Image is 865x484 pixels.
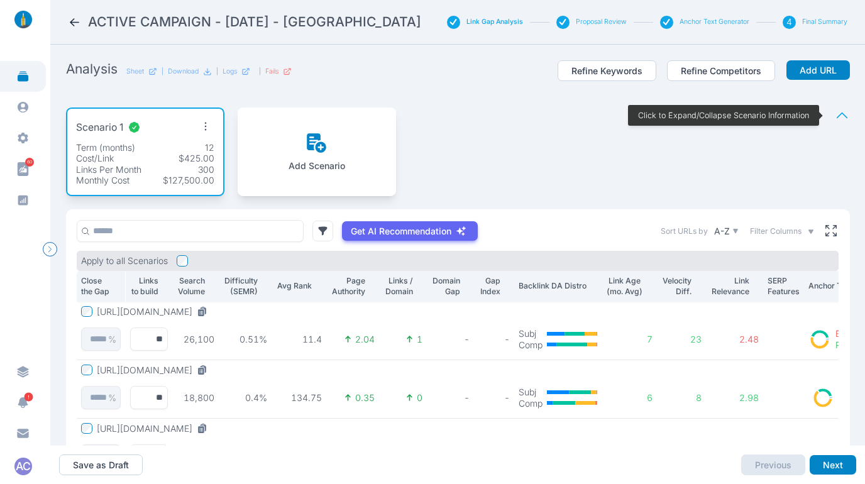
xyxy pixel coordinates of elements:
[712,223,741,239] button: A-Z
[331,275,365,297] p: Page Authority
[606,334,653,345] p: 7
[466,18,523,26] button: Link Gap Analysis
[223,392,268,404] p: 0.4%
[351,226,451,237] p: Get AI Recommendation
[661,392,702,404] p: 8
[431,392,470,404] p: -
[276,392,322,404] p: 134.75
[76,120,123,136] p: Scenario 1
[661,226,708,237] label: Sort URLs by
[176,275,205,297] p: Search Volume
[750,226,815,237] button: Filter Columns
[176,334,214,345] p: 26,100
[355,334,375,345] p: 2.04
[431,334,470,345] p: -
[342,221,478,241] button: Get AI Recommendation
[25,158,34,167] span: 60
[265,67,278,76] p: Fails
[783,16,796,29] div: 4
[661,275,691,297] p: Velocity Diff.
[276,334,322,345] p: 11.4
[76,175,129,186] p: Monthly Cost
[126,67,144,76] p: Sheet
[223,275,258,297] p: Difficulty (SEMR)
[97,306,212,317] button: [URL][DOMAIN_NAME]
[223,67,237,76] p: Logs
[606,392,653,404] p: 6
[129,275,158,297] p: Links to build
[786,60,850,80] button: Add URL
[558,60,656,82] button: Refine Keywords
[710,392,759,404] p: 2.98
[383,275,413,297] p: Links / Domain
[519,280,597,292] p: Backlink DA Distro
[205,142,214,153] p: 12
[59,454,143,476] button: Save as Draft
[661,334,702,345] p: 23
[108,334,116,345] p: %
[714,226,730,237] p: A-Z
[478,334,510,345] p: -
[88,13,421,31] h2: ACTIVE CAMPAIGN - Dec 2024 - Phoenix
[667,60,775,82] button: Refine Competitors
[276,280,312,292] p: Avg Rank
[431,275,461,297] p: Domain Gap
[97,423,212,434] button: [URL][DOMAIN_NAME]
[76,142,135,153] p: Term (months)
[519,398,543,409] p: Comp
[76,164,141,175] p: Links Per Month
[81,275,111,297] p: Close the Gap
[76,153,114,164] p: Cost/Link
[417,392,422,404] p: 0
[126,67,163,76] a: Sheet|
[519,387,543,398] p: Subj
[355,392,375,404] p: 0.35
[638,110,809,121] p: Click to Expand/Collapse Scenario Information
[179,153,214,164] p: $425.00
[97,365,212,376] button: [URL][DOMAIN_NAME]
[680,18,749,26] button: Anchor Text Generator
[108,392,116,404] p: %
[802,18,847,26] button: Final Summary
[10,11,36,28] img: linklaunch_small.2ae18699.png
[710,334,759,345] p: 2.48
[519,339,543,351] p: Comp
[478,275,500,297] p: Gap Index
[289,132,345,172] button: Add Scenario
[576,18,627,26] button: Proposal Review
[478,392,510,404] p: -
[768,275,800,297] p: SERP Features
[519,445,543,456] p: Subj
[176,392,214,404] p: 18,800
[259,67,292,76] div: |
[163,175,214,186] p: $127,500.00
[168,67,199,76] p: Download
[810,455,856,475] button: Next
[198,164,214,175] p: 300
[750,226,802,237] span: Filter Columns
[741,454,805,476] button: Previous
[66,60,118,78] h2: Analysis
[417,334,422,345] p: 1
[223,334,268,345] p: 0.51%
[519,328,543,339] p: Subj
[81,255,168,267] p: Apply to all Scenarios
[606,275,643,297] p: Link Age (mo. Avg)
[216,67,250,76] div: |
[710,275,749,297] p: Link Relevance
[289,160,345,172] p: Add Scenario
